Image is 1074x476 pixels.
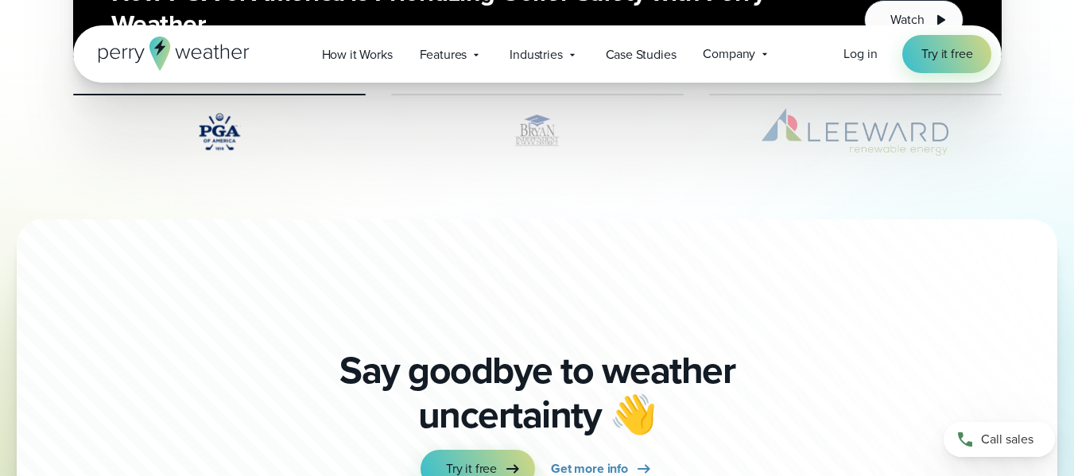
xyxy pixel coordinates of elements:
p: Say goodbye to weather uncertainty 👋 [334,348,741,437]
a: Call sales [944,422,1055,457]
span: Call sales [981,430,1033,449]
span: Features [420,45,467,64]
span: Case Studies [606,45,677,64]
span: Industries [510,45,562,64]
span: Log in [843,45,877,63]
a: How it Works [308,38,406,71]
span: Try it free [921,45,972,64]
a: Log in [843,45,877,64]
img: PGA.svg [73,108,366,156]
img: Bryan ISD Logo [391,108,684,156]
span: Watch [890,10,924,29]
span: How it Works [322,45,393,64]
span: Company [703,45,755,64]
img: Leeward Renewable Energy Logo [709,108,1002,156]
a: Try it free [902,35,991,73]
a: Case Studies [592,38,690,71]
